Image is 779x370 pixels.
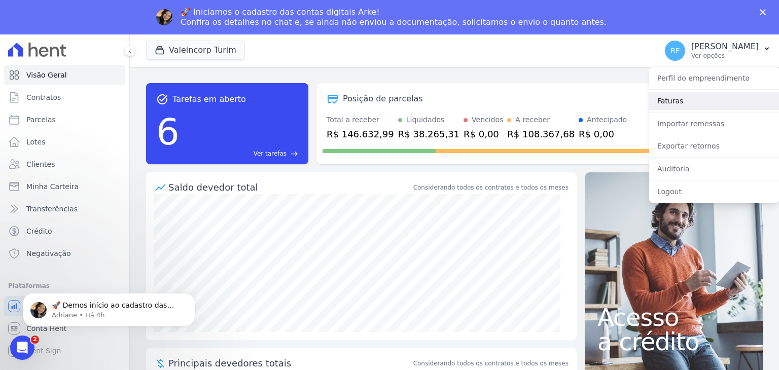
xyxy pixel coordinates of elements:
[649,92,779,110] a: Faturas
[26,70,67,80] span: Visão Geral
[4,87,125,107] a: Contratos
[26,204,78,214] span: Transferências
[291,150,298,158] span: east
[327,127,394,141] div: R$ 146.632,99
[579,127,627,141] div: R$ 0,00
[184,149,298,158] a: Ver tarefas east
[507,127,575,141] div: R$ 108.367,68
[156,105,180,158] div: 6
[26,226,52,236] span: Crédito
[31,336,39,344] span: 2
[4,176,125,197] a: Minha Carteira
[26,181,79,192] span: Minha Carteira
[4,65,125,85] a: Visão Geral
[26,115,56,125] span: Parcelas
[8,272,210,343] iframe: Intercom notifications mensagem
[4,132,125,152] a: Lotes
[597,305,751,329] span: Acesso
[168,356,411,370] span: Principais devedores totais
[670,47,680,54] span: RF
[691,52,759,60] p: Ver opções
[172,93,246,105] span: Tarefas em aberto
[156,93,168,105] span: task_alt
[4,221,125,241] a: Crédito
[597,329,751,354] span: a crédito
[472,115,503,125] div: Vencidos
[760,9,770,15] div: Fechar
[413,359,569,368] span: Considerando todos os contratos e todos os meses
[515,115,550,125] div: A receber
[398,127,459,141] div: R$ 38.265,31
[649,160,779,178] a: Auditoria
[587,115,627,125] div: Antecipado
[4,243,125,264] a: Negativação
[4,318,125,339] a: Conta Hent
[343,93,423,105] div: Posição de parcelas
[406,115,445,125] div: Liquidados
[4,154,125,174] a: Clientes
[26,92,61,102] span: Contratos
[649,69,779,87] a: Perfil do empreendimento
[327,115,394,125] div: Total a receber
[649,115,779,133] a: Importar remessas
[168,180,411,194] div: Saldo devedor total
[44,39,175,48] p: Message from Adriane, sent Há 4h
[181,7,607,27] div: 🚀 Iniciamos o cadastro das contas digitais Arke! Confira os detalhes no chat e, se ainda não envi...
[4,199,125,219] a: Transferências
[44,29,173,239] span: 🚀 Demos início ao cadastro das Contas Digitais Arke! Iniciamos a abertura para clientes do modelo...
[156,9,172,25] img: Profile image for Adriane
[26,248,71,258] span: Negativação
[26,159,55,169] span: Clientes
[254,149,287,158] span: Ver tarefas
[4,109,125,130] a: Parcelas
[413,183,569,192] div: Considerando todos os contratos e todos os meses
[146,41,245,60] button: Valeincorp Turim
[691,42,759,52] p: [PERSON_NAME]
[4,296,125,316] a: Recebíveis
[464,127,503,141] div: R$ 0,00
[649,137,779,155] a: Exportar retornos
[649,182,779,201] a: Logout
[657,36,779,65] button: RF [PERSON_NAME] Ver opções
[26,137,46,147] span: Lotes
[10,336,34,360] iframe: Intercom live chat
